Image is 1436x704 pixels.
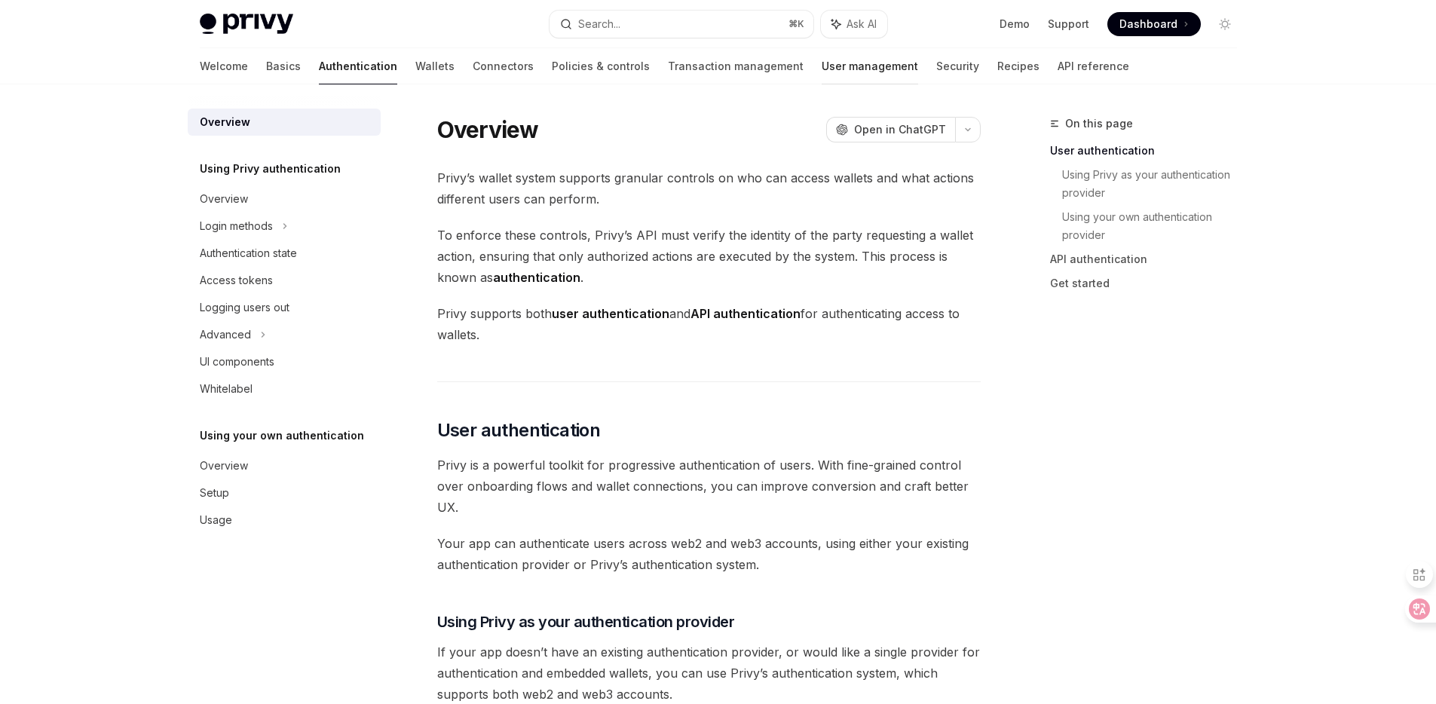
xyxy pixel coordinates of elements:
[1065,115,1133,133] span: On this page
[550,11,813,38] button: Search...⌘K
[188,267,381,294] a: Access tokens
[473,48,534,84] a: Connectors
[200,190,248,208] div: Overview
[493,270,580,285] strong: authentication
[415,48,455,84] a: Wallets
[437,418,601,442] span: User authentication
[690,306,801,321] strong: API authentication
[200,160,341,178] h5: Using Privy authentication
[1050,139,1249,163] a: User authentication
[1107,12,1201,36] a: Dashboard
[788,18,804,30] span: ⌘ K
[188,109,381,136] a: Overview
[266,48,301,84] a: Basics
[1119,17,1177,32] span: Dashboard
[437,611,735,632] span: Using Privy as your authentication provider
[200,48,248,84] a: Welcome
[1050,247,1249,271] a: API authentication
[188,348,381,375] a: UI components
[1062,205,1249,247] a: Using your own authentication provider
[1062,163,1249,205] a: Using Privy as your authentication provider
[1050,271,1249,295] a: Get started
[188,240,381,267] a: Authentication state
[997,48,1039,84] a: Recipes
[437,167,981,210] span: Privy’s wallet system supports granular controls on who can access wallets and what actions diffe...
[1000,17,1030,32] a: Demo
[200,298,289,317] div: Logging users out
[826,117,955,142] button: Open in ChatGPT
[188,452,381,479] a: Overview
[854,122,946,137] span: Open in ChatGPT
[200,14,293,35] img: light logo
[437,303,981,345] span: Privy supports both and for authenticating access to wallets.
[188,507,381,534] a: Usage
[821,11,887,38] button: Ask AI
[319,48,397,84] a: Authentication
[188,375,381,403] a: Whitelabel
[188,294,381,321] a: Logging users out
[200,511,232,529] div: Usage
[668,48,804,84] a: Transaction management
[1048,17,1089,32] a: Support
[200,427,364,445] h5: Using your own authentication
[847,17,877,32] span: Ask AI
[437,455,981,518] span: Privy is a powerful toolkit for progressive authentication of users. With fine-grained control ov...
[200,484,229,502] div: Setup
[200,244,297,262] div: Authentication state
[200,353,274,371] div: UI components
[552,306,669,321] strong: user authentication
[822,48,918,84] a: User management
[200,113,250,131] div: Overview
[437,533,981,575] span: Your app can authenticate users across web2 and web3 accounts, using either your existing authent...
[1058,48,1129,84] a: API reference
[188,185,381,213] a: Overview
[200,217,273,235] div: Login methods
[200,457,248,475] div: Overview
[936,48,979,84] a: Security
[437,116,539,143] h1: Overview
[200,271,273,289] div: Access tokens
[552,48,650,84] a: Policies & controls
[200,380,253,398] div: Whitelabel
[188,479,381,507] a: Setup
[1213,12,1237,36] button: Toggle dark mode
[578,15,620,33] div: Search...
[200,326,251,344] div: Advanced
[437,225,981,288] span: To enforce these controls, Privy’s API must verify the identity of the party requesting a wallet ...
